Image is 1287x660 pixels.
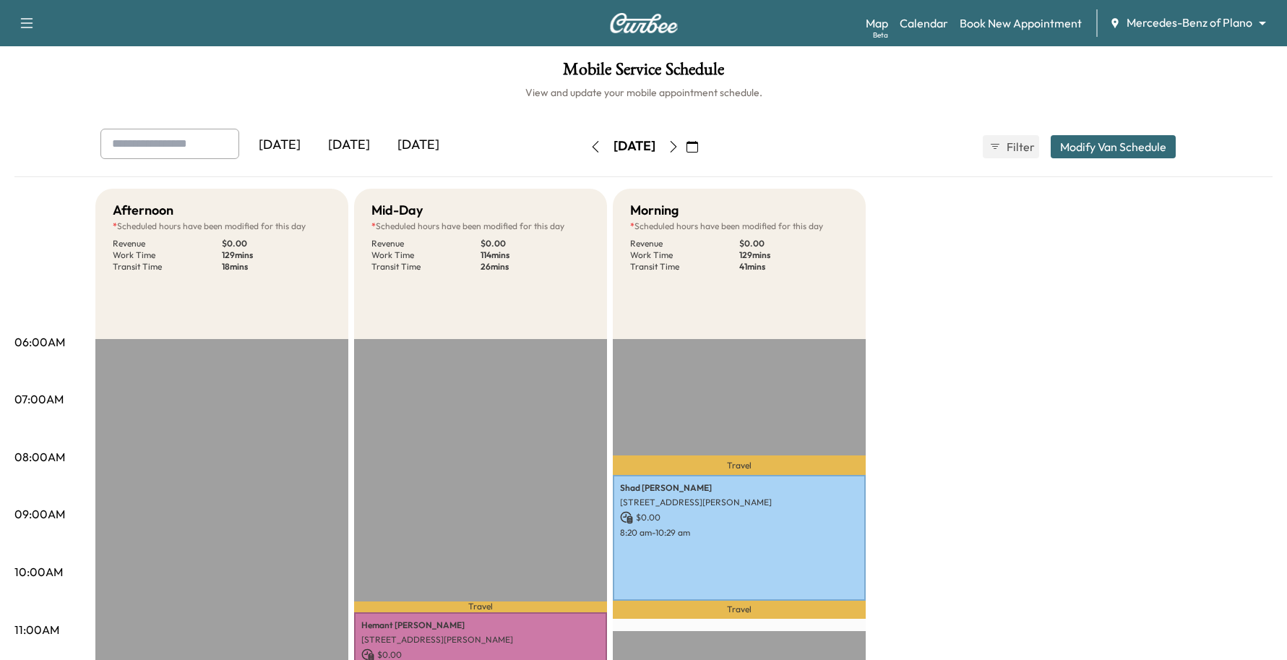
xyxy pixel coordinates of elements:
p: Revenue [630,238,739,249]
p: Scheduled hours have been modified for this day [371,220,590,232]
p: Revenue [113,238,222,249]
p: 114 mins [481,249,590,261]
h5: Afternoon [113,200,173,220]
p: 09:00AM [14,505,65,523]
span: Filter [1007,138,1033,155]
p: Work Time [113,249,222,261]
a: MapBeta [866,14,888,32]
img: Curbee Logo [609,13,679,33]
p: $ 0.00 [222,238,331,249]
p: 18 mins [222,261,331,273]
h5: Mid-Day [371,200,423,220]
p: Transit Time [630,261,739,273]
p: Hemant [PERSON_NAME] [361,620,600,631]
p: Travel [354,601,607,612]
p: 129 mins [739,249,848,261]
p: Work Time [371,249,481,261]
p: $ 0.00 [620,511,858,524]
p: $ 0.00 [739,238,848,249]
p: Scheduled hours have been modified for this day [113,220,331,232]
p: $ 0.00 [481,238,590,249]
p: Work Time [630,249,739,261]
h1: Mobile Service Schedule [14,61,1273,85]
div: [DATE] [314,129,384,162]
button: Modify Van Schedule [1051,135,1176,158]
div: [DATE] [245,129,314,162]
h5: Morning [630,200,679,220]
p: 10:00AM [14,563,63,580]
p: 11:00AM [14,621,59,638]
h6: View and update your mobile appointment schedule. [14,85,1273,100]
p: 26 mins [481,261,590,273]
div: [DATE] [614,137,655,155]
p: Travel [613,601,866,620]
p: 06:00AM [14,333,65,351]
p: Transit Time [113,261,222,273]
p: Revenue [371,238,481,249]
div: Beta [873,30,888,40]
p: 08:00AM [14,448,65,466]
a: Book New Appointment [960,14,1082,32]
button: Filter [983,135,1039,158]
p: Travel [613,455,866,475]
p: [STREET_ADDRESS][PERSON_NAME] [620,497,858,508]
p: Scheduled hours have been modified for this day [630,220,848,232]
a: Calendar [900,14,948,32]
p: 07:00AM [14,390,64,408]
p: [STREET_ADDRESS][PERSON_NAME] [361,634,600,646]
span: Mercedes-Benz of Plano [1127,14,1252,31]
p: Transit Time [371,261,481,273]
p: Shad [PERSON_NAME] [620,482,858,494]
div: [DATE] [384,129,453,162]
p: 129 mins [222,249,331,261]
p: 8:20 am - 10:29 am [620,527,858,539]
p: 41 mins [739,261,848,273]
